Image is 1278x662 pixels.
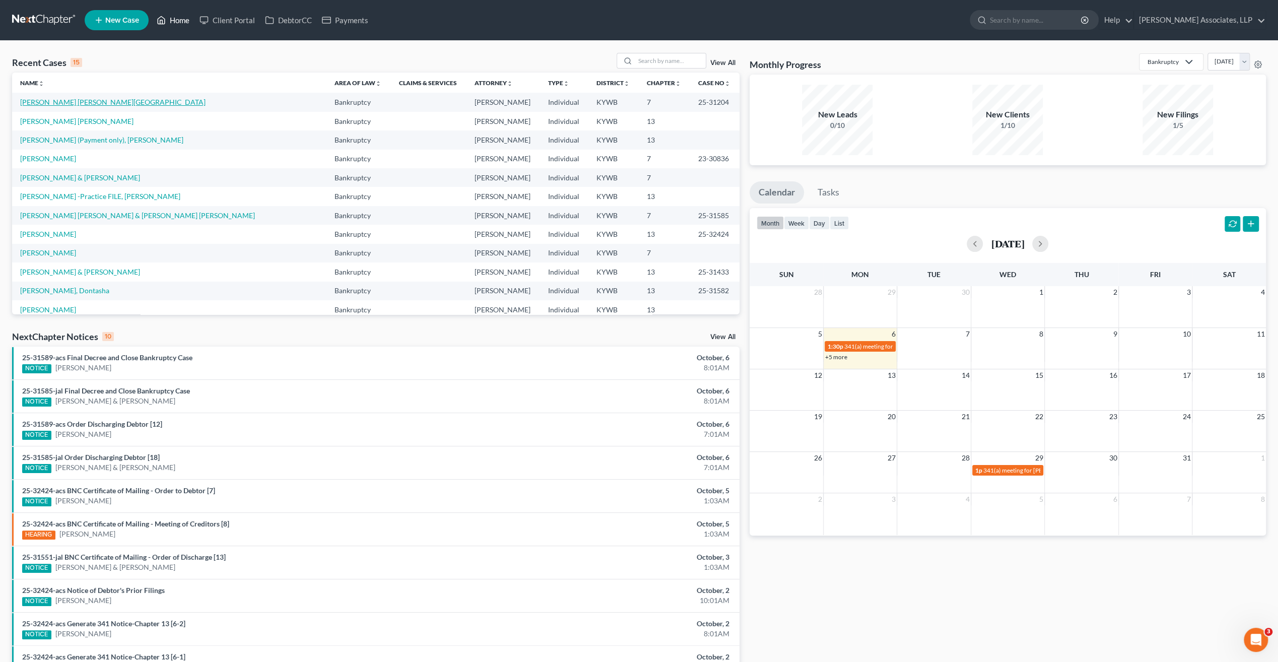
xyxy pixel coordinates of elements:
div: 15 [71,58,82,67]
td: [PERSON_NAME] [466,282,540,300]
div: NOTICE [22,630,51,639]
td: Individual [540,112,588,130]
span: 7 [965,328,971,340]
span: 4 [1260,286,1266,298]
td: [PERSON_NAME] [466,130,540,149]
td: Individual [540,262,588,281]
a: Chapterunfold_more [647,79,681,87]
div: NOTICE [22,364,51,373]
span: 17 [1182,369,1192,381]
div: October, 2 [500,619,729,629]
td: KYWB [588,130,639,149]
a: [PERSON_NAME] & [PERSON_NAME] [20,268,140,276]
span: 12 [813,369,823,381]
a: [PERSON_NAME] [20,305,76,314]
td: KYWB [588,282,639,300]
div: 8:01AM [500,629,729,639]
a: [PERSON_NAME] [55,595,111,606]
td: Individual [540,206,588,225]
div: NOTICE [22,431,51,440]
span: 31 [1182,452,1192,464]
span: Fri [1150,270,1161,279]
td: 7 [639,168,690,187]
td: 13 [639,300,690,319]
a: View All [710,334,735,341]
span: 1:30p [828,343,843,350]
td: KYWB [588,93,639,111]
span: 1 [1038,286,1044,298]
a: [PERSON_NAME] [55,429,111,439]
button: week [784,216,809,230]
a: Districtunfold_more [596,79,630,87]
div: 8:01AM [500,396,729,406]
span: Sun [779,270,793,279]
span: 30 [1108,452,1118,464]
td: KYWB [588,187,639,206]
span: 24 [1182,411,1192,423]
div: October, 2 [500,585,729,595]
span: 5 [1038,493,1044,505]
span: 7 [1186,493,1192,505]
a: [PERSON_NAME] (Payment only), [PERSON_NAME] [20,136,183,144]
td: Individual [540,244,588,262]
span: 8 [1038,328,1044,340]
i: unfold_more [563,81,569,87]
td: Individual [540,187,588,206]
div: New Leads [802,109,872,120]
div: NextChapter Notices [12,330,114,343]
td: KYWB [588,244,639,262]
span: 13 [887,369,897,381]
td: [PERSON_NAME] [466,150,540,168]
a: 25-31551-jal BNC Certificate of Mailing - Order of Discharge [13] [22,553,226,561]
button: month [757,216,784,230]
div: October, 3 [500,552,729,562]
span: 6 [1112,493,1118,505]
td: 13 [639,187,690,206]
span: 11 [1256,328,1266,340]
button: day [809,216,830,230]
td: 25-31585 [690,206,739,225]
a: Case Nounfold_more [698,79,730,87]
td: Bankruptcy [326,282,391,300]
span: 3 [1186,286,1192,298]
td: KYWB [588,150,639,168]
td: Bankruptcy [326,93,391,111]
td: 13 [639,112,690,130]
span: 20 [887,411,897,423]
td: KYWB [588,262,639,281]
td: Bankruptcy [326,206,391,225]
td: 23-30836 [690,150,739,168]
span: Wed [999,270,1016,279]
i: unfold_more [675,81,681,87]
span: Mon [851,270,869,279]
td: Individual [540,282,588,300]
td: 13 [639,225,690,243]
a: [PERSON_NAME], Dontasha [20,286,109,295]
a: DebtorCC [260,11,317,29]
span: 21 [961,411,971,423]
a: 25-32424-acs BNC Certificate of Mailing - Order to Debtor [7] [22,486,215,495]
i: unfold_more [38,81,44,87]
span: 25 [1256,411,1266,423]
td: [PERSON_NAME] [466,300,540,319]
td: 7 [639,206,690,225]
div: 7:01AM [500,429,729,439]
td: 25-31204 [690,93,739,111]
td: 25-32424 [690,225,739,243]
a: [PERSON_NAME] [55,496,111,506]
td: Individual [540,168,588,187]
a: [PERSON_NAME] Associates, LLP [1134,11,1265,29]
th: Claims & Services [391,73,466,93]
span: 10 [1182,328,1192,340]
div: NOTICE [22,398,51,407]
a: [PERSON_NAME] [55,363,111,373]
td: [PERSON_NAME] [466,187,540,206]
a: 25-32424-acs Generate 341 Notice-Chapter 13 [6-2] [22,619,185,628]
td: Bankruptcy [326,244,391,262]
span: Thu [1074,270,1089,279]
a: 25-31585-jal Final Decree and Close Bankruptcy Case [22,386,190,395]
a: Calendar [750,181,804,204]
td: Bankruptcy [326,130,391,149]
a: [PERSON_NAME] -Practice FILE, [PERSON_NAME] [20,192,180,201]
td: 7 [639,150,690,168]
